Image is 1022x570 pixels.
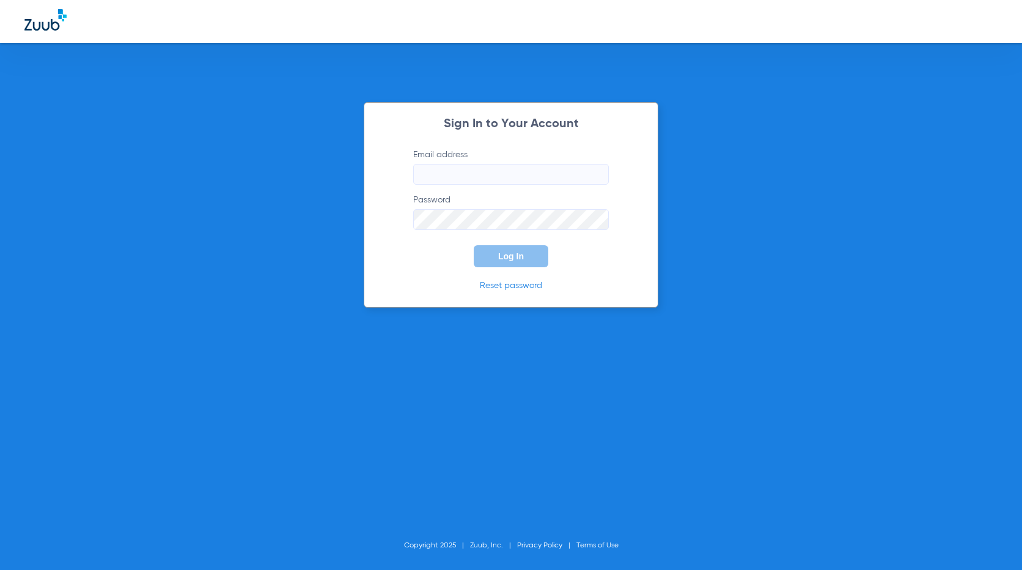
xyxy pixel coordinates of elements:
[413,164,609,185] input: Email address
[404,539,470,552] li: Copyright 2025
[413,194,609,230] label: Password
[576,542,619,549] a: Terms of Use
[498,251,524,261] span: Log In
[470,539,517,552] li: Zuub, Inc.
[474,245,548,267] button: Log In
[24,9,67,31] img: Zuub Logo
[480,281,542,290] a: Reset password
[517,542,562,549] a: Privacy Policy
[413,149,609,185] label: Email address
[413,209,609,230] input: Password
[395,118,627,130] h2: Sign In to Your Account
